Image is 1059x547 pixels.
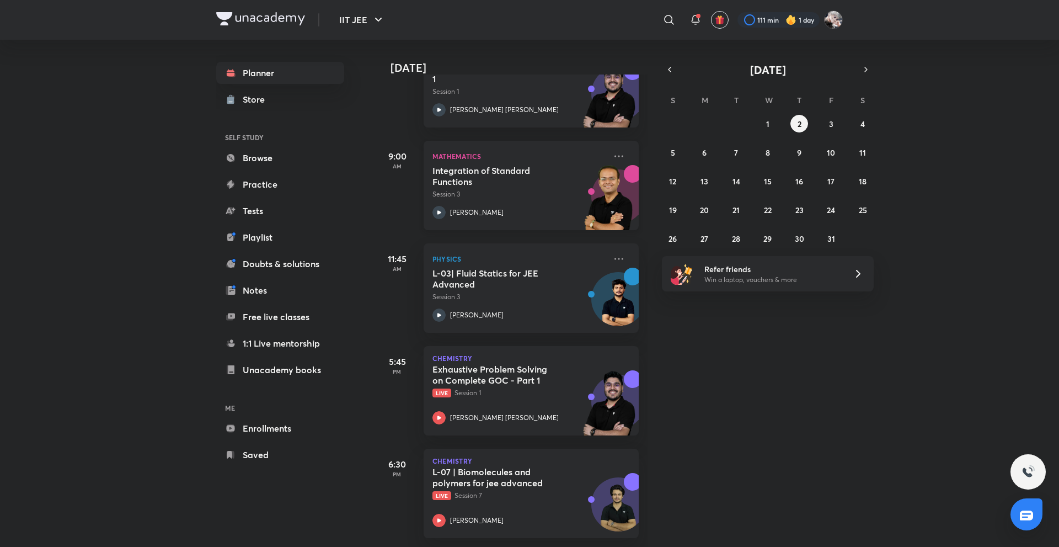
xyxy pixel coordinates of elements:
button: October 5, 2025 [664,144,682,161]
a: Store [216,88,344,110]
p: Win a laptop, vouchers & more [704,275,840,285]
button: October 15, 2025 [759,172,777,190]
abbr: October 23, 2025 [795,205,804,215]
a: Tests [216,200,344,222]
h5: L-07 | Biomolecules and polymers for jee advanced [432,466,570,488]
p: Session 3 [432,189,606,199]
span: Live [432,491,451,500]
a: Enrollments [216,417,344,439]
abbr: October 1, 2025 [766,119,769,129]
abbr: October 28, 2025 [732,233,740,244]
a: Browse [216,147,344,169]
img: ttu [1021,465,1035,479]
button: October 1, 2025 [759,115,777,132]
p: [PERSON_NAME] [450,516,504,525]
h4: [DATE] [391,61,650,75]
img: Company Logo [216,12,305,25]
abbr: October 6, 2025 [702,147,707,158]
p: PM [375,471,419,477]
button: October 2, 2025 [790,115,808,132]
button: October 21, 2025 [728,201,745,219]
abbr: Sunday [671,95,675,105]
span: Live [432,389,451,397]
abbr: October 5, 2025 [671,147,675,158]
img: unacademy [578,165,639,241]
abbr: October 18, 2025 [859,176,867,187]
abbr: October 30, 2025 [795,233,804,244]
button: [DATE] [677,62,858,77]
abbr: Tuesday [734,95,739,105]
button: October 3, 2025 [822,115,840,132]
abbr: October 27, 2025 [700,233,708,244]
abbr: October 12, 2025 [669,176,676,187]
h5: 6:30 [375,458,419,471]
img: Avatar [592,278,645,331]
a: Playlist [216,226,344,248]
a: Saved [216,444,344,466]
h5: L-03| Fluid Statics for JEE Advanced [432,268,570,290]
abbr: October 29, 2025 [763,233,772,244]
abbr: October 25, 2025 [859,205,867,215]
a: Company Logo [216,12,305,28]
a: 1:1 Live mentorship [216,332,344,354]
abbr: October 4, 2025 [860,119,865,129]
button: October 12, 2025 [664,172,682,190]
p: [PERSON_NAME] [PERSON_NAME] [450,413,559,423]
p: Chemistry [432,458,630,464]
p: [PERSON_NAME] [PERSON_NAME] [450,105,559,115]
button: October 16, 2025 [790,172,808,190]
h5: 11:45 [375,252,419,265]
p: Session 3 [432,292,606,302]
p: Mathematics [432,150,606,163]
img: referral [671,263,693,285]
button: avatar [711,11,729,29]
button: October 30, 2025 [790,230,808,247]
abbr: October 9, 2025 [797,147,801,158]
span: [DATE] [750,62,786,77]
button: October 24, 2025 [822,201,840,219]
button: October 19, 2025 [664,201,682,219]
abbr: Monday [702,95,708,105]
abbr: October 24, 2025 [827,205,835,215]
button: October 18, 2025 [854,172,871,190]
abbr: October 19, 2025 [669,205,677,215]
img: Avatar [592,484,645,537]
button: October 6, 2025 [696,144,713,161]
img: avatar [715,15,725,25]
button: October 25, 2025 [854,201,871,219]
abbr: October 13, 2025 [700,176,708,187]
button: IIT JEE [333,9,392,31]
button: October 27, 2025 [696,230,713,247]
abbr: October 15, 2025 [764,176,772,187]
button: October 22, 2025 [759,201,777,219]
abbr: October 16, 2025 [795,176,803,187]
abbr: October 2, 2025 [798,119,801,129]
h6: SELF STUDY [216,128,344,147]
a: Doubts & solutions [216,253,344,275]
button: October 23, 2025 [790,201,808,219]
abbr: Friday [829,95,833,105]
abbr: October 3, 2025 [829,119,833,129]
abbr: October 26, 2025 [668,233,677,244]
p: PM [375,368,419,375]
button: October 31, 2025 [822,230,840,247]
h6: ME [216,399,344,417]
abbr: Saturday [860,95,865,105]
abbr: October 10, 2025 [827,147,835,158]
abbr: October 31, 2025 [827,233,835,244]
h5: Integration of Standard Functions [432,165,570,187]
abbr: October 14, 2025 [732,176,740,187]
img: unacademy [578,62,639,139]
a: Planner [216,62,344,84]
abbr: October 21, 2025 [732,205,740,215]
img: unacademy [578,370,639,447]
button: October 4, 2025 [854,115,871,132]
abbr: October 20, 2025 [700,205,709,215]
button: October 26, 2025 [664,230,682,247]
abbr: October 22, 2025 [764,205,772,215]
button: October 9, 2025 [790,144,808,161]
button: October 8, 2025 [759,144,777,161]
a: Free live classes [216,306,344,328]
button: October 14, 2025 [728,172,745,190]
p: Session 1 [432,87,606,97]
